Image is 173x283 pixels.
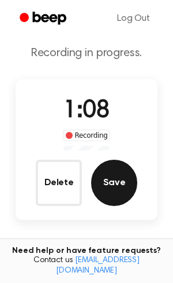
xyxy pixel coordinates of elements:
button: Delete Audio Record [36,160,82,206]
a: Log Out [106,5,161,32]
p: Recording in progress. [9,46,164,61]
div: Recording [63,130,111,141]
a: Beep [12,8,77,30]
a: [EMAIL_ADDRESS][DOMAIN_NAME] [56,256,140,275]
button: Save Audio Record [91,160,137,206]
span: Contact us [7,256,166,276]
span: 1:08 [63,99,110,123]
